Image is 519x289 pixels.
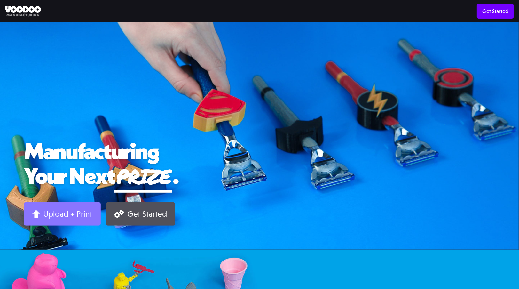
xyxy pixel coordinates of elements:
a: Get Started [477,4,514,19]
a: Get Started [106,202,175,226]
h1: Manufacturing Your Next . [24,139,495,193]
a: Upload + Print [24,202,101,226]
div: Get Started [127,209,167,219]
div: Upload + Print [43,209,92,219]
span: prize [114,162,172,190]
img: Arrow up [32,210,40,218]
img: Voodoo Manufacturing logo [5,6,41,17]
img: Gears [114,210,124,218]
